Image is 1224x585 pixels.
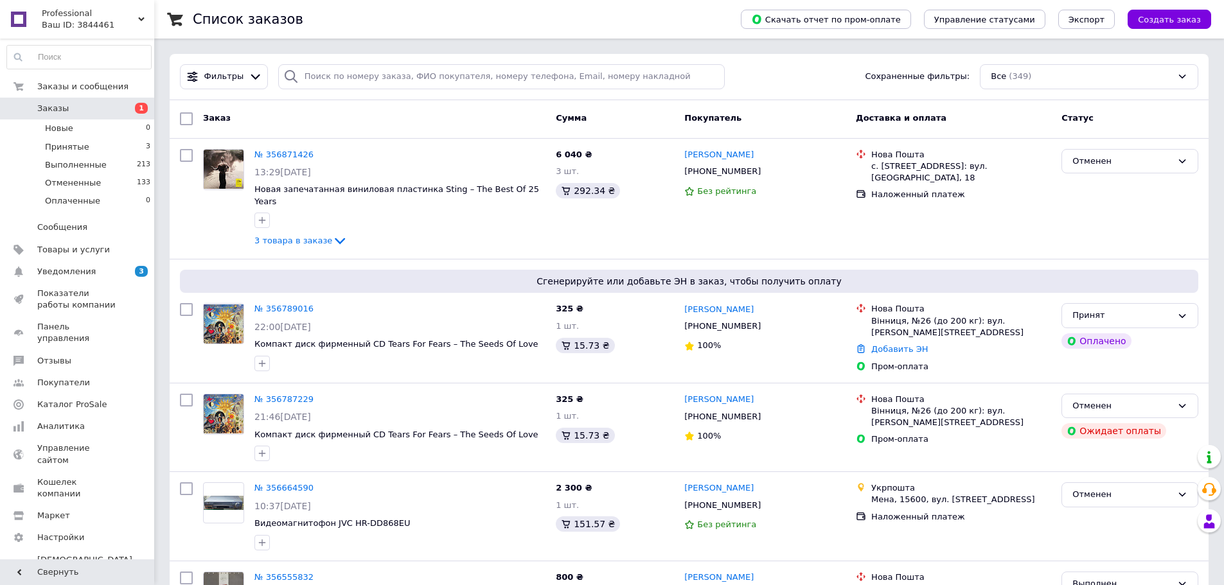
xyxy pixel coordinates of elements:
span: 100% [697,431,721,441]
span: Управление сайтом [37,442,119,466]
span: Показатели работы компании [37,288,119,311]
div: [PHONE_NUMBER] [682,408,763,425]
span: Настройки [37,532,84,543]
span: Уведомления [37,266,96,277]
h1: Список заказов [193,12,303,27]
img: Фото товару [204,150,244,189]
a: [PERSON_NAME] [684,149,754,161]
a: [PERSON_NAME] [684,572,754,584]
span: 2 300 ₴ [556,483,592,493]
span: 100% [697,340,721,350]
a: [PERSON_NAME] [684,482,754,494]
span: Компакт диск фирменный CD Tears For Fears – The Seeds Of Love [254,339,538,349]
span: Professional [42,8,138,19]
input: Поиск по номеру заказа, ФИО покупателя, номеру телефона, Email, номеру накладной [278,64,725,89]
div: Отменен [1072,488,1172,502]
div: Пром-оплата [871,361,1051,372]
div: Вінниця, №26 (до 200 кг): вул. [PERSON_NAME][STREET_ADDRESS] [871,315,1051,338]
span: 3 [135,266,148,277]
a: [PERSON_NAME] [684,304,754,316]
span: Скачать отчет по пром-оплате [751,13,901,25]
div: Наложенный платеж [871,189,1051,200]
span: 1 шт. [556,411,579,421]
button: Экспорт [1058,10,1115,29]
a: № 356787229 [254,394,314,404]
img: Фото товару [204,496,244,510]
span: 213 [137,159,150,171]
a: Видеомагнитофон JVC HR-DD868EU [254,518,411,528]
div: Вінниця, №26 (до 200 кг): вул. [PERSON_NAME][STREET_ADDRESS] [871,405,1051,428]
div: Нова Пошта [871,394,1051,405]
a: Создать заказ [1115,14,1211,24]
div: Отменен [1072,155,1172,168]
span: Сумма [556,113,587,123]
div: Оплачено [1061,333,1131,349]
div: Пром-оплата [871,433,1051,445]
a: Новая запечатанная виниловая пластинка Sting – The Best Of 25 Years [254,184,539,206]
span: Маркет [37,510,70,521]
a: № 356664590 [254,483,314,493]
span: Сообщения [37,222,87,233]
button: Управление статусами [924,10,1045,29]
a: Фото товару [203,394,244,435]
a: Компакт диск фирменный CD Tears For Fears – The Seeds Of Love [254,430,538,439]
a: № 356789016 [254,304,314,313]
a: 3 товара в заказе [254,236,348,245]
div: Нова Пошта [871,572,1051,583]
div: 292.34 ₴ [556,183,620,198]
span: Управление статусами [934,15,1035,24]
span: Экспорт [1069,15,1104,24]
span: (349) [1009,71,1031,81]
div: с. [STREET_ADDRESS]: вул. [GEOGRAPHIC_DATA], 18 [871,161,1051,184]
div: Ожидает оплаты [1061,423,1166,439]
span: Принятые [45,141,89,153]
a: Фото товару [203,482,244,523]
span: Заказы [37,103,69,114]
span: 1 шт. [556,500,579,510]
div: Укрпошта [871,482,1051,494]
div: [PHONE_NUMBER] [682,318,763,335]
span: Доставка и оплата [856,113,946,123]
div: 151.57 ₴ [556,516,620,532]
span: Покупатели [37,377,90,389]
span: Без рейтинга [697,186,756,196]
span: 800 ₴ [556,572,583,582]
div: Наложенный платеж [871,511,1051,523]
span: Панель управления [37,321,119,344]
span: 10:37[DATE] [254,501,311,511]
div: Нова Пошта [871,149,1051,161]
span: Кошелек компании [37,476,119,500]
span: Аналитика [37,421,85,432]
span: Все [991,71,1006,83]
div: 15.73 ₴ [556,428,614,443]
span: Фильтры [204,71,244,83]
span: Заказы и сообщения [37,81,129,92]
span: 22:00[DATE] [254,322,311,332]
span: Сгенерируйте или добавьте ЭН в заказ, чтобы получить оплату [185,275,1193,288]
span: 0 [146,123,150,134]
input: Поиск [7,46,151,69]
span: Новые [45,123,73,134]
div: [PHONE_NUMBER] [682,497,763,514]
span: 13:29[DATE] [254,167,311,177]
div: Нова Пошта [871,303,1051,315]
span: Покупатель [684,113,741,123]
a: № 356555832 [254,572,314,582]
span: Создать заказ [1138,15,1201,24]
div: Мена, 15600, вул. [STREET_ADDRESS] [871,494,1051,505]
span: Оплаченные [45,195,100,207]
span: Статус [1061,113,1094,123]
span: Заказ [203,113,231,123]
img: Фото товару [204,304,244,344]
span: 1 шт. [556,321,579,331]
span: Каталог ProSale [37,399,107,410]
span: Отмененные [45,177,101,189]
span: 325 ₴ [556,304,583,313]
span: 3 товара в заказе [254,236,332,245]
a: [PERSON_NAME] [684,394,754,406]
span: 133 [137,177,150,189]
div: Отменен [1072,399,1172,413]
